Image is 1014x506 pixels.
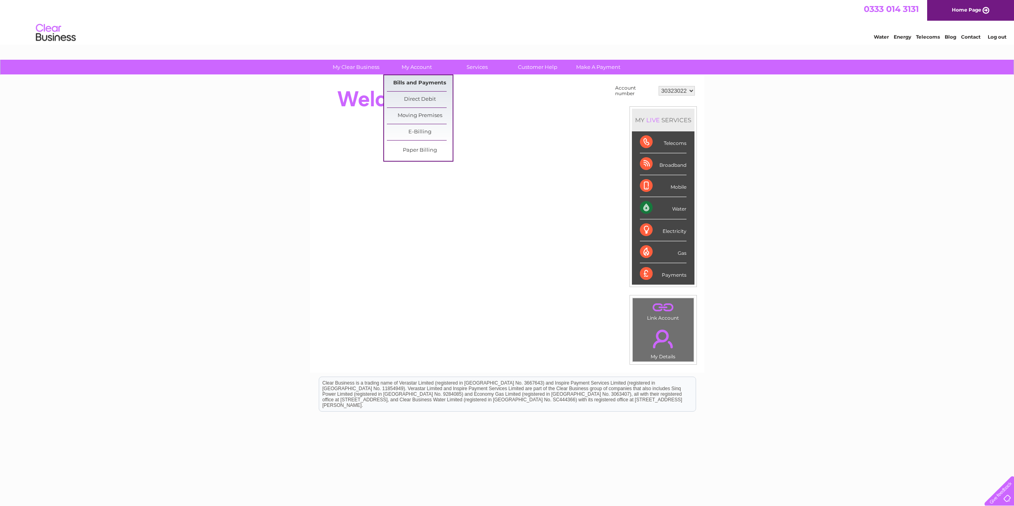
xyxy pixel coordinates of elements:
div: Mobile [640,175,686,197]
a: . [635,325,692,353]
a: Log out [988,34,1006,40]
a: . [635,300,692,314]
a: Paper Billing [387,143,453,158]
td: My Details [632,323,694,362]
a: Make A Payment [565,60,631,74]
a: My Clear Business [323,60,389,74]
div: LIVE [645,116,661,124]
a: Telecoms [916,34,940,40]
a: Moving Premises [387,108,453,124]
img: logo.png [35,21,76,45]
div: Clear Business is a trading name of Verastar Limited (registered in [GEOGRAPHIC_DATA] No. 3667643... [319,4,696,39]
a: Blog [945,34,956,40]
a: Services [444,60,510,74]
a: Energy [894,34,911,40]
td: Account number [613,83,657,98]
a: Direct Debit [387,92,453,107]
a: Contact [961,34,981,40]
div: Payments [640,263,686,285]
div: MY SERVICES [632,109,694,131]
a: My Account [384,60,449,74]
a: E-Billing [387,124,453,140]
div: Telecoms [640,131,686,153]
div: Electricity [640,219,686,241]
a: Bills and Payments [387,75,453,91]
td: Link Account [632,298,694,323]
a: 0333 014 3131 [864,4,919,14]
div: Water [640,197,686,219]
a: Customer Help [505,60,571,74]
div: Broadband [640,153,686,175]
a: Water [874,34,889,40]
div: Gas [640,241,686,263]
